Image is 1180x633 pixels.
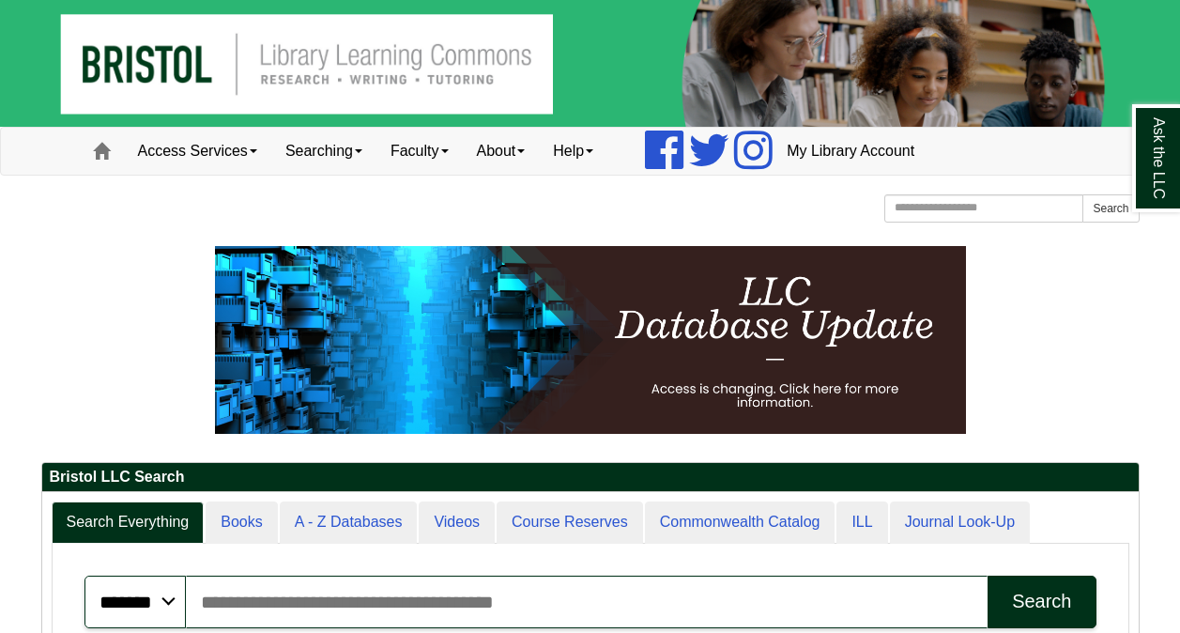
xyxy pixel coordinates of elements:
[773,128,928,175] a: My Library Account
[419,502,495,544] a: Videos
[497,502,643,544] a: Course Reserves
[988,576,1096,628] button: Search
[280,502,418,544] a: A - Z Databases
[645,502,835,544] a: Commonwealth Catalog
[463,128,540,175] a: About
[890,502,1030,544] a: Journal Look-Up
[42,463,1139,492] h2: Bristol LLC Search
[52,502,205,544] a: Search Everything
[1082,194,1139,223] button: Search
[376,128,463,175] a: Faculty
[1012,591,1071,612] div: Search
[539,128,607,175] a: Help
[836,502,887,544] a: ILL
[124,128,271,175] a: Access Services
[215,246,966,434] img: HTML tutorial
[271,128,376,175] a: Searching
[206,502,277,544] a: Books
